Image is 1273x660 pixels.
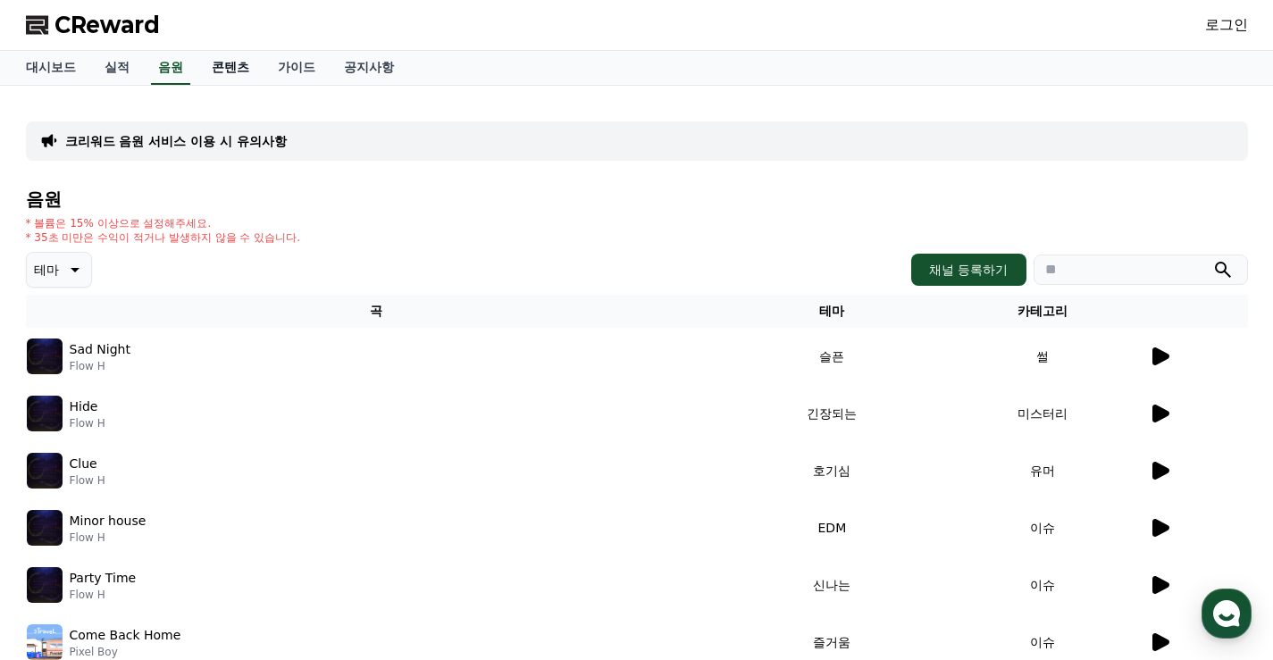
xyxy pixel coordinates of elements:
a: 음원 [151,51,190,85]
button: 채널 등록하기 [911,254,1026,286]
th: 테마 [727,295,937,328]
p: Hide [70,397,98,416]
p: Pixel Boy [70,645,181,659]
td: 이슈 [937,499,1147,556]
td: 썰 [937,328,1147,385]
a: 가이드 [264,51,330,85]
td: 슬픈 [727,328,937,385]
p: * 볼륨은 15% 이상으로 설정해주세요. [26,216,301,230]
p: Flow H [70,473,105,488]
img: music [27,624,63,660]
a: 콘텐츠 [197,51,264,85]
img: music [27,453,63,489]
td: 신나는 [727,556,937,614]
td: 미스터리 [937,385,1147,442]
td: EDM [727,499,937,556]
p: Minor house [70,512,147,531]
th: 카테고리 [937,295,1147,328]
td: 긴장되는 [727,385,937,442]
a: 대화 [118,512,230,556]
a: 로그인 [1205,14,1248,36]
p: Sad Night [70,340,130,359]
img: music [27,567,63,603]
p: Flow H [70,531,147,545]
a: 대시보드 [12,51,90,85]
p: Come Back Home [70,626,181,645]
td: 이슈 [937,556,1147,614]
p: 테마 [34,257,59,282]
p: Flow H [70,359,130,373]
a: 설정 [230,512,343,556]
a: 홈 [5,512,118,556]
img: music [27,396,63,431]
a: 실적 [90,51,144,85]
button: 테마 [26,252,92,288]
a: CReward [26,11,160,39]
img: music [27,338,63,374]
h4: 음원 [26,189,1248,209]
td: 유머 [937,442,1147,499]
td: 호기심 [727,442,937,499]
p: Flow H [70,416,105,430]
th: 곡 [26,295,727,328]
span: CReward [54,11,160,39]
p: * 35초 미만은 수익이 적거나 발생하지 않을 수 있습니다. [26,230,301,245]
p: Flow H [70,588,137,602]
img: music [27,510,63,546]
a: 크리워드 음원 서비스 이용 시 유의사항 [65,132,287,150]
span: 홈 [56,539,67,553]
p: Clue [70,455,97,473]
span: 설정 [276,539,297,553]
span: 대화 [163,539,185,554]
a: 공지사항 [330,51,408,85]
p: Party Time [70,569,137,588]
